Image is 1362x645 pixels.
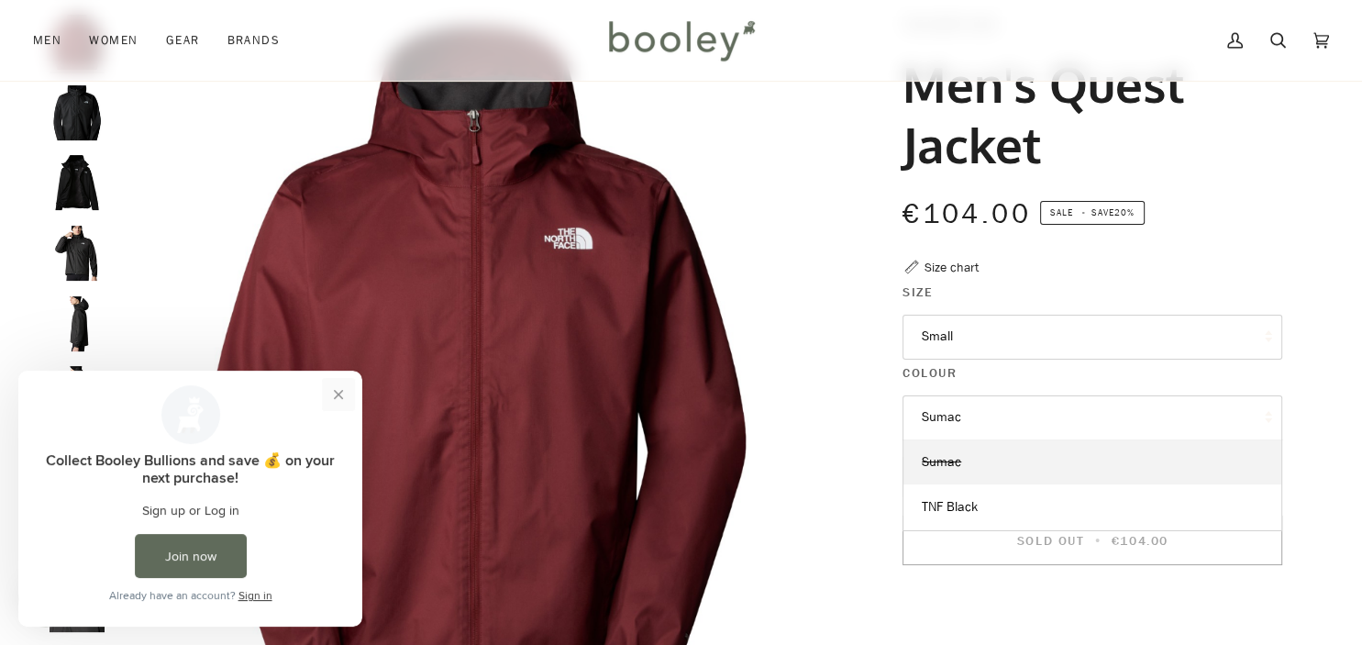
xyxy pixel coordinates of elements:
[1017,532,1084,550] span: Sold Out
[902,283,933,302] span: Size
[902,315,1282,360] button: Small
[1050,206,1073,219] span: Sale
[50,366,105,421] img: The North Face Men's Quest Jacket TNF Black - Booley Galway
[33,31,61,50] span: Men
[50,155,105,210] img: The North Face Men's Quest Jacket TNF Black - Booley Galway
[166,31,200,50] span: Gear
[925,258,979,277] div: Size chart
[1112,532,1168,550] span: €104.00
[902,53,1268,174] h1: Men's Quest Jacket
[902,195,1031,233] span: €104.00
[89,31,138,50] span: Women
[50,296,105,351] img: The North Face Men's Quest Jacket TNF Black - Booley Galway
[902,363,957,383] span: Colour
[50,226,105,281] img: The North Face Men's Quest Jacket TNF Black - Booley Galway
[902,395,1282,440] button: Sumac
[922,453,961,471] span: Sumac
[50,85,105,140] img: The North Face Men's Quest Jacket TNF Black - Booley Galway
[227,31,280,50] span: Brands
[1076,206,1091,219] em: •
[1040,201,1145,225] span: Save
[18,371,362,627] iframe: Loyalty program pop-up with offers and actions
[601,14,761,67] img: Booley
[903,439,1281,485] a: Sumac
[1090,532,1107,550] span: •
[903,484,1281,530] a: TNF Black
[922,498,978,516] span: TNF Black
[902,516,1282,565] button: Sold Out • €104.00
[1114,206,1135,219] span: 20%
